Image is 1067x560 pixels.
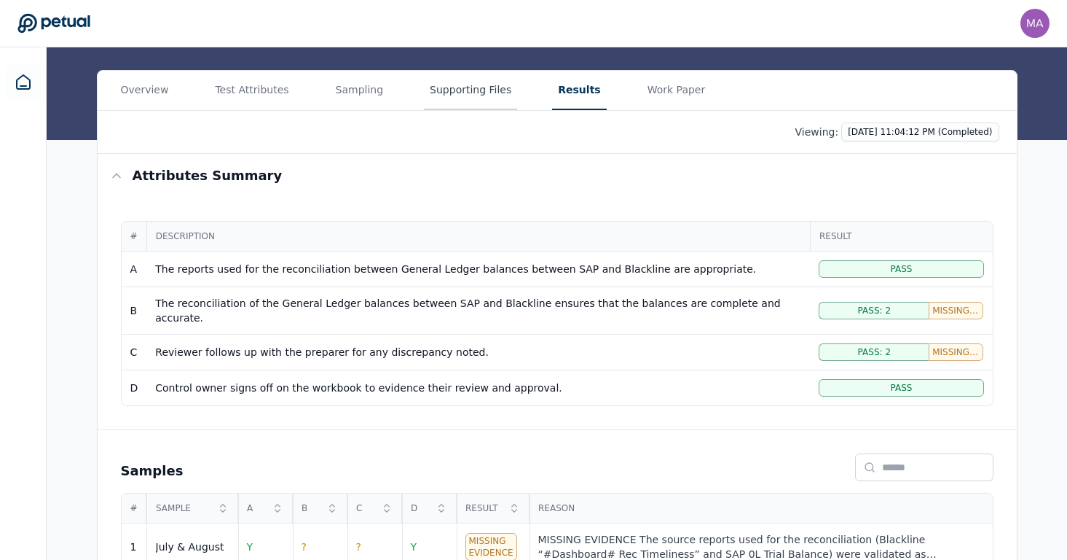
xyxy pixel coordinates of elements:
[130,230,138,242] span: #
[6,65,41,100] a: Dashboard
[130,502,138,514] span: #
[302,502,322,514] span: B
[819,230,984,242] span: Result
[98,154,1017,198] button: Attributes summary
[122,370,147,406] td: D
[356,502,377,514] span: C
[424,71,517,110] button: Supporting Files
[411,541,417,553] span: Y
[302,541,307,553] span: ?
[247,541,253,553] span: Y
[209,71,294,110] button: Test Attributes
[538,502,984,514] span: Reason
[122,335,147,370] td: C
[411,502,431,514] span: D
[155,262,801,276] div: The reports used for the reconciliation between General Ledger balances between SAP and Blackline...
[356,541,361,553] span: ?
[156,540,224,554] div: July & August
[156,502,213,514] span: Sample
[121,461,184,481] h2: Samples
[642,71,712,110] button: Work Paper
[932,346,980,358] span: Missing Evidence: 1
[247,502,267,514] span: A
[932,305,980,316] span: Missing Evidence: 1
[858,346,891,358] span: Pass: 2
[17,13,90,34] a: Go to Dashboard
[465,502,504,514] span: Result
[552,71,606,110] button: Results
[115,71,175,110] button: Overview
[841,122,999,141] button: [DATE] 11:04:12 PM (Completed)
[155,345,801,359] div: Reviewer follows up with the preparer for any discrepancy noted.
[133,166,283,186] h3: Attributes summary
[795,125,839,139] p: Viewing:
[1020,9,1050,38] img: manali.agarwal@arm.com
[858,305,891,316] span: Pass: 2
[330,71,390,110] button: Sampling
[155,381,801,395] div: Control owner signs off on the workbook to evidence their review and approval.
[122,287,147,335] td: B
[891,263,913,275] span: Pass
[156,230,801,242] span: Description
[155,296,801,325] div: The reconciliation of the General Ledger balances between SAP and Blackline ensures that the bala...
[122,252,147,287] td: A
[891,382,913,394] span: Pass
